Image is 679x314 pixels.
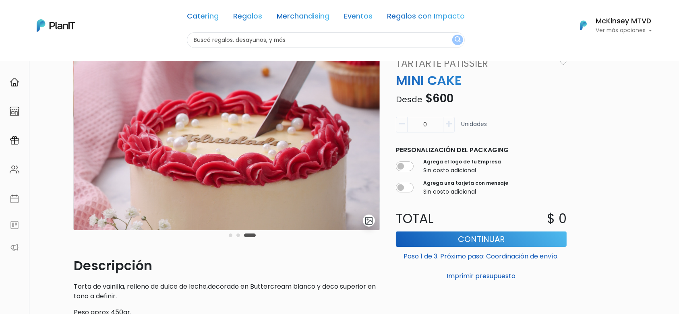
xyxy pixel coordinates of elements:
p: Sin costo adicional [423,188,508,196]
button: PlanIt Logo McKinsey MTVD Ver más opciones [570,15,652,36]
div: ¿Necesitás ayuda? [41,8,116,23]
img: PlanIt Logo [37,19,75,32]
button: Continuar [396,231,567,247]
img: feedback-78b5a0c8f98aac82b08bfc38622c3050aee476f2c9584af64705fc4e61158814.svg [10,220,19,230]
img: heart_icon [560,60,567,65]
p: Ver más opciones [596,28,652,33]
p: Descripción [74,256,380,275]
p: Unidades [461,120,487,136]
img: partners-52edf745621dab592f3b2c58e3bca9d71375a7ef29c3b500c9f145b62cc070d4.svg [10,243,19,252]
a: Tartarte Patissier [391,56,557,71]
p: Torta de vainilla, relleno de dulce de leche,decorado en Buttercream blanco y deco superior en to... [74,282,380,301]
div: Carousel Pagination [227,230,258,240]
p: Total [391,209,481,228]
input: Buscá regalos, desayunos, y más [187,32,465,48]
button: Carousel Page 3 (Current Slide) [244,233,256,237]
a: Eventos [344,13,373,23]
p: Paso 1 de 3. Próximo paso: Coordinación de envío. [396,248,567,261]
img: calendar-87d922413cdce8b2cf7b7f5f62616a5cf9e4887200fb71536465627b3292af00.svg [10,194,19,204]
label: Agrega el logo de tu Empresa [423,158,501,165]
img: 1000031023.jpg [74,56,380,230]
button: Imprimir presupuesto [396,269,567,283]
p: MINI CAKE [391,71,571,90]
img: marketplace-4ceaa7011d94191e9ded77b95e3339b90024bf715f7c57f8cf31f2d8c509eaba.svg [10,106,19,116]
span: Desde [396,94,422,105]
img: search_button-432b6d5273f82d61273b3651a40e1bd1b912527efae98b1b7a1b2c0702e16a8d.svg [455,36,461,44]
a: Catering [187,13,219,23]
p: Personalización del packaging [396,145,567,155]
label: Agrega una tarjeta con mensaje [423,180,508,187]
h6: McKinsey MTVD [596,18,652,25]
img: gallery-light [364,216,374,225]
img: home-e721727adea9d79c4d83392d1f703f7f8bce08238fde08b1acbfd93340b81755.svg [10,77,19,87]
a: Regalos con Impacto [387,13,465,23]
button: Carousel Page 2 [236,233,240,237]
button: Carousel Page 1 [229,233,232,237]
img: campaigns-02234683943229c281be62815700db0a1741e53638e28bf9629b52c665b00959.svg [10,136,19,145]
img: people-662611757002400ad9ed0e3c099ab2801c6687ba6c219adb57efc949bc21e19d.svg [10,165,19,174]
span: $600 [425,91,453,106]
p: $ 0 [547,209,567,228]
img: PlanIt Logo [575,17,592,34]
a: Regalos [233,13,262,23]
a: Merchandising [277,13,329,23]
p: Sin costo adicional [423,166,501,175]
